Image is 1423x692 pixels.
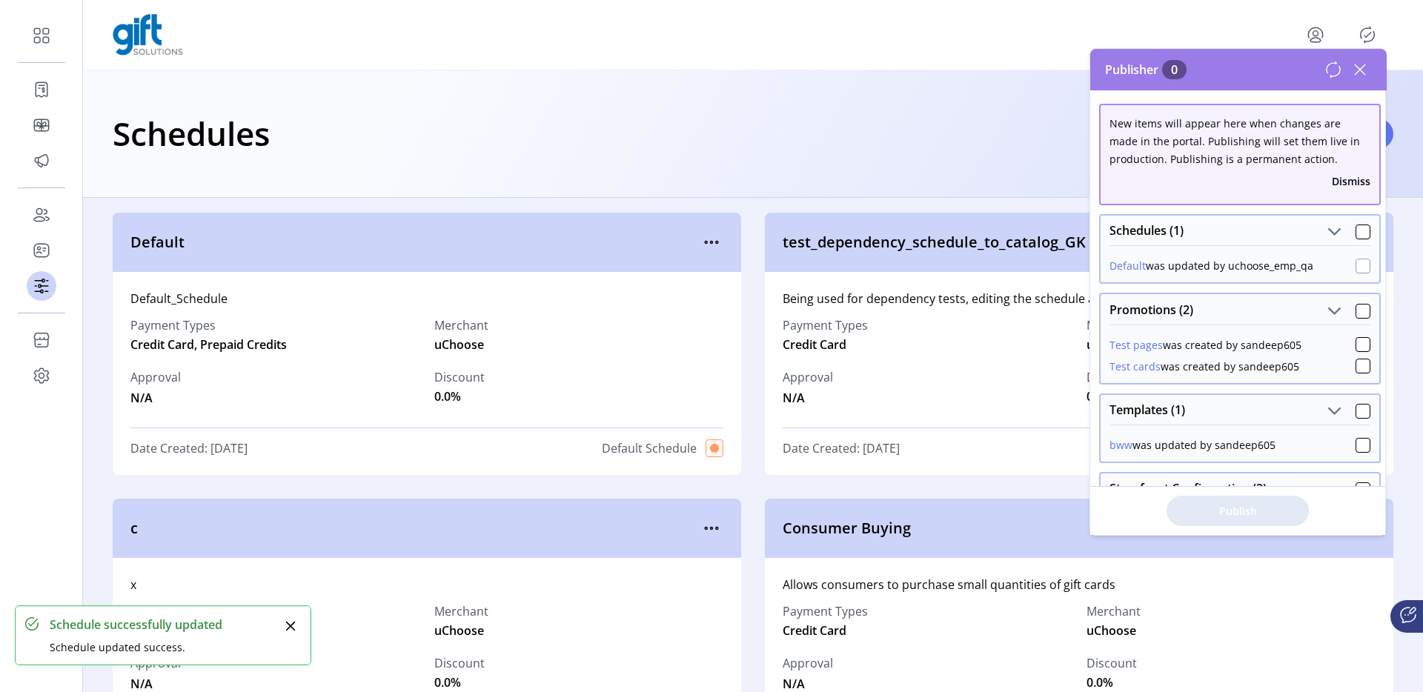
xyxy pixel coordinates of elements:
span: N/A [783,386,833,407]
span: Consumer Buying [783,517,1352,539]
button: bww [1109,437,1132,453]
div: was created by sandeep605 [1109,337,1301,353]
span: Date Created: [DATE] [783,439,900,457]
span: Schedules (1) [1109,224,1184,236]
span: N/A [130,386,181,407]
div: x [130,576,723,593]
span: uChoose [434,622,484,639]
div: Allows consumers to purchase small quantities of gift cards [783,576,1376,593]
span: Credit Card [783,622,846,639]
span: Templates (1) [1109,404,1185,416]
label: Merchant [1087,602,1141,620]
button: Test cards [1109,359,1161,374]
span: Credit Card, Prepaid Credits [130,336,419,353]
span: 0.0% [1087,673,1113,691]
div: Being used for dependency tests, editing the schedule and catalog [783,290,1376,307]
label: Payment Types [130,602,216,620]
div: Schedule successfully updated [50,616,280,633]
span: Default Schedule [602,439,697,457]
button: Publisher Panel [1356,23,1379,47]
span: Promotions (2) [1109,304,1193,316]
span: Publisher [1105,61,1187,79]
button: Promotions (2) [1324,300,1344,321]
button: Templates (1) [1324,401,1344,422]
div: was created by sandeep605 [1109,359,1299,374]
div: was updated by sandeep605 [1109,437,1276,453]
span: Approval [783,368,833,386]
button: Schedules (1) [1324,222,1344,242]
label: Discount [1087,654,1137,672]
label: Payment Types [783,602,868,620]
span: Storefront Configuration (2) [1109,482,1267,494]
label: Merchant [434,316,488,334]
span: 0 [1162,60,1187,79]
label: Merchant [434,602,488,620]
h1: Schedules [113,107,270,159]
span: Default [130,231,700,253]
span: uChoose [434,336,484,353]
button: Default [1109,258,1146,273]
span: Date Created: [DATE] [130,439,248,457]
span: Credit Card [783,336,846,353]
span: c [130,517,700,539]
span: uChoose [1087,622,1136,639]
span: 0.0% [1087,387,1113,405]
button: Close [280,616,301,636]
span: 0.0% [434,673,461,691]
span: 0.0% [434,387,461,405]
label: Discount [434,654,485,672]
div: Schedule updated success. [50,639,280,655]
button: Storefront Configuration (2) [1324,479,1344,500]
span: Approval [783,654,833,672]
span: uChoose [1087,336,1136,353]
label: Discount [1087,368,1137,386]
span: test_dependency_schedule_to_catalog_GK [783,231,1352,253]
div: was updated by uchoose_emp_qa [1109,258,1313,273]
label: Merchant [1087,316,1141,334]
span: New items will appear here when changes are made in the portal. Publishing will set them live in ... [1109,116,1360,166]
button: Test pages [1109,337,1163,353]
button: menu [700,516,723,540]
label: Discount [434,368,485,386]
span: Approval [130,368,181,386]
button: menu [1304,23,1327,47]
div: Default_Schedule [130,290,723,307]
button: Dismiss [1332,173,1370,189]
button: menu [700,230,723,254]
label: Payment Types [130,316,419,334]
img: logo [113,14,183,56]
label: Payment Types [783,316,868,334]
